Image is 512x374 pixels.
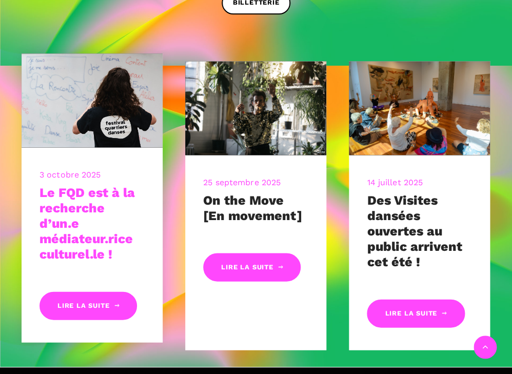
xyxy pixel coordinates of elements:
a: 25 septembre 2025 [203,177,281,187]
a: 3 octobre 2025 [40,169,101,179]
img: 20240905-9595 [349,61,490,155]
a: Lire la suite [203,253,301,281]
a: Lire la suite [367,299,464,327]
img: CARI-4081 [22,53,163,148]
a: 14 juillet 2025 [367,177,423,187]
a: Lire la suite [40,291,137,320]
img: _MG_7047 [185,61,326,155]
a: On the Move [En movement] [203,192,302,223]
a: Des Visites dansées ouvertes au public arrivent cet été ! [367,192,462,269]
a: Le FQD est à la recherche d’un.e médiateur.rice culturel.le ! [40,185,135,261]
